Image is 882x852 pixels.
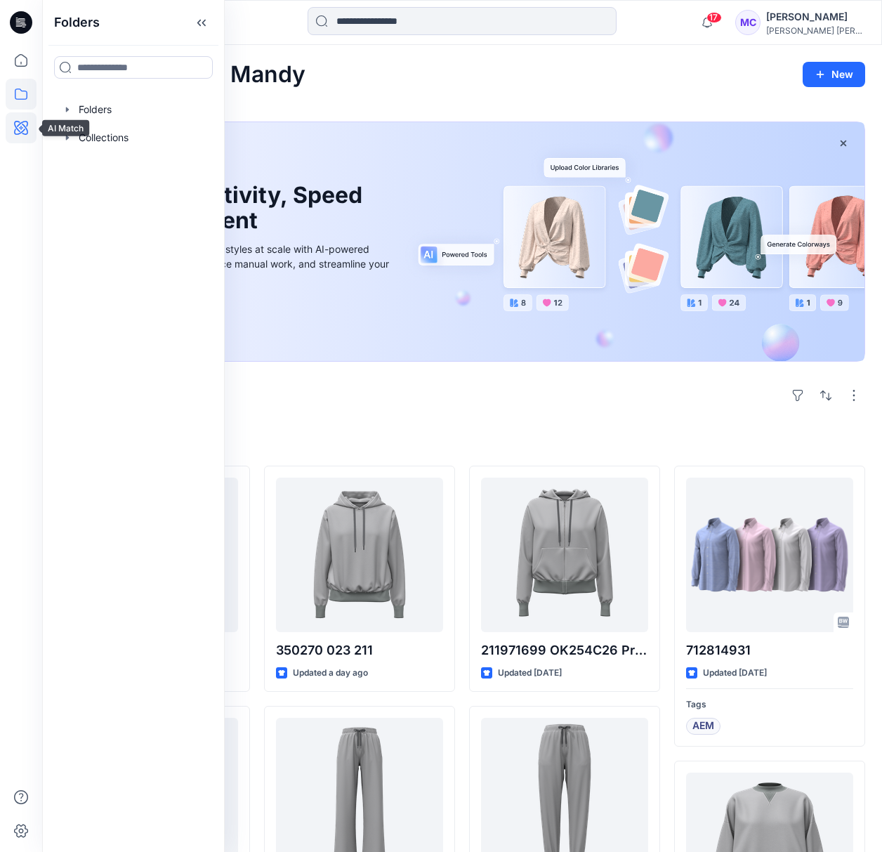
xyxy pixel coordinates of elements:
p: Updated [DATE] [703,666,767,681]
p: 712814931 [686,641,853,660]
a: Discover more [77,303,393,331]
button: New [803,62,865,87]
span: 17 [706,12,722,23]
a: 712814931 [686,478,853,632]
p: Tags [686,697,853,712]
a: 211971699 OK254C26 Prl Fz - ARCTIC FLEECE-PRL FZ-LONG SLEEVE-SWEATSHIRT [481,478,648,632]
div: [PERSON_NAME] [PERSON_NAME] [766,25,864,36]
h4: Styles [59,435,865,452]
p: 211971699 OK254C26 Prl Fz - ARCTIC FLEECE-PRL FZ-LONG SLEEVE-SWEATSHIRT [481,641,648,660]
p: Updated [DATE] [498,666,562,681]
div: MC [735,10,761,35]
span: AEM [692,718,714,735]
div: Explore ideas faster and recolor styles at scale with AI-powered tools that boost creativity, red... [77,242,393,286]
div: [PERSON_NAME] [766,8,864,25]
p: 350270 023 211 [276,641,443,660]
p: Updated a day ago [293,666,368,681]
a: 350270 023 211 [276,478,443,632]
